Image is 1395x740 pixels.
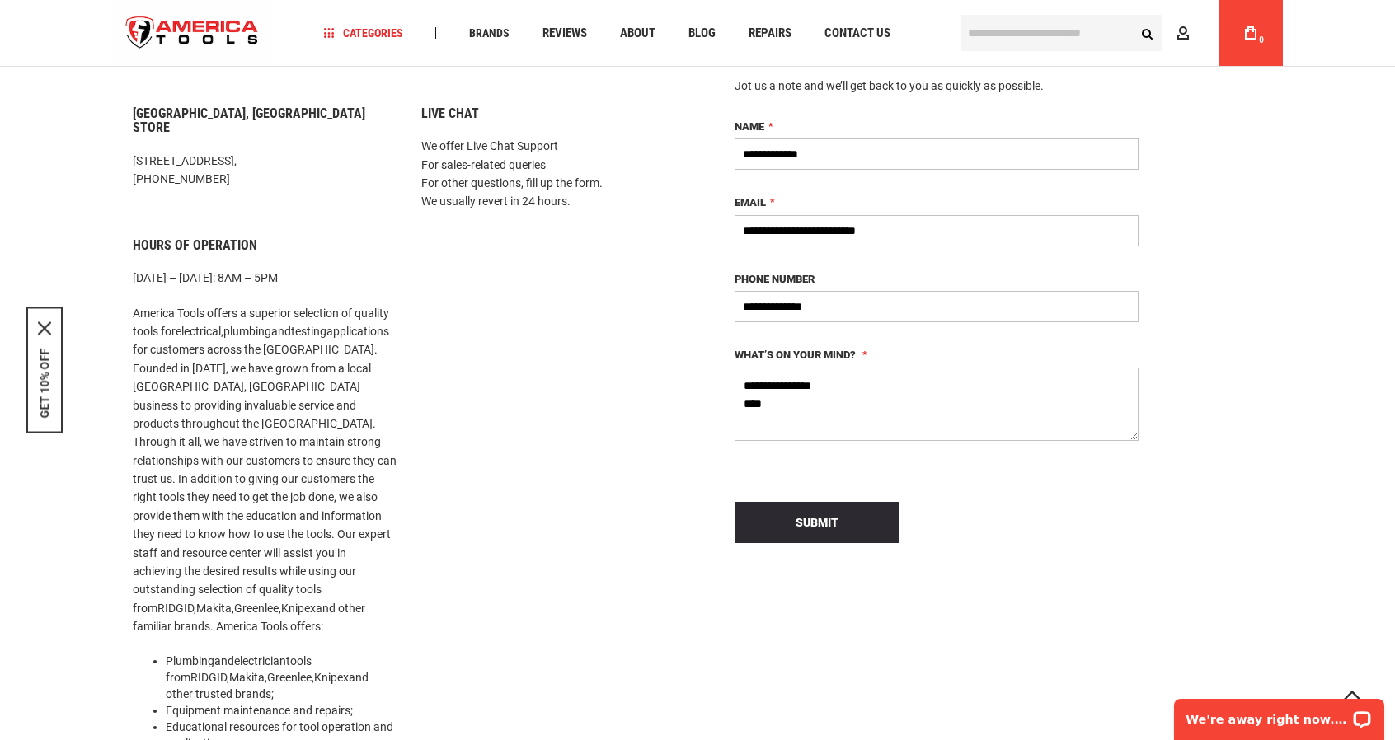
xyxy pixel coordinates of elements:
button: Submit [735,502,899,543]
button: GET 10% OFF [38,349,51,419]
span: What’s on your mind? [735,349,856,361]
a: Greenlee [267,671,312,684]
span: Email [735,196,766,208]
p: [STREET_ADDRESS], [PHONE_NUMBER] [133,152,397,189]
a: Plumbing [166,654,214,667]
a: Repairs [741,22,799,44]
h6: Live Chat [421,106,685,121]
a: Knipex [314,671,349,684]
a: testing [291,325,326,338]
iframe: LiveChat chat widget [1163,688,1395,740]
span: Reviews [542,27,587,40]
a: store logo [112,2,272,64]
button: Close [38,322,51,335]
a: Brands [462,22,517,44]
span: Categories [324,27,403,39]
span: Contact Us [824,27,890,40]
a: plumbing [223,325,271,338]
p: America Tools offers a superior selection of quality tools for , and applications for customers a... [133,304,397,636]
a: About [613,22,663,44]
span: Repairs [749,27,791,40]
span: Phone Number [735,273,815,285]
a: Knipex [281,602,316,615]
a: Categories [317,22,411,44]
li: and tools from , , , and other trusted brands; [166,653,397,702]
h2: Visit our store [133,36,685,69]
span: Name [735,120,764,133]
a: electrical [176,325,221,338]
a: electrician [234,654,286,667]
li: ; [166,702,397,719]
span: Submit [796,516,838,529]
a: Greenlee [234,602,279,615]
a: Reviews [535,22,594,44]
h6: [GEOGRAPHIC_DATA], [GEOGRAPHIC_DATA] Store [133,106,397,135]
svg: close icon [38,322,51,335]
p: We offer Live Chat Support For sales-related queries For other questions, fill up the form. We us... [421,137,685,211]
a: Makita [229,671,265,684]
div: Jot us a note and we’ll get back to you as quickly as possible. [735,77,1139,94]
span: Brands [469,27,510,39]
a: Equipment maintenance and repairs [166,704,350,717]
span: 0 [1259,35,1264,44]
a: RIDGID [157,602,194,615]
h6: Hours of Operation [133,238,397,253]
a: RIDGID [190,671,227,684]
a: Blog [681,22,723,44]
a: Contact Us [817,22,898,44]
span: About [620,27,655,40]
a: Makita [196,602,232,615]
p: [DATE] – [DATE]: 8AM – 5PM [133,269,397,287]
button: Search [1131,17,1162,49]
span: Blog [688,27,716,40]
img: America Tools [112,2,272,64]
